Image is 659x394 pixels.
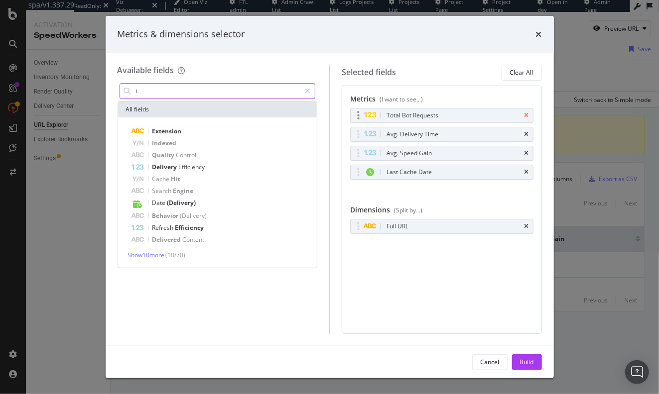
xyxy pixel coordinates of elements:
div: times [525,150,529,156]
div: Metrics & dimensions selector [118,28,245,41]
span: Cache [152,175,171,183]
span: (Delivery) [167,198,196,207]
div: Dimensions [350,205,533,219]
span: Engine [173,187,194,195]
span: Control [176,151,197,159]
div: times [536,28,542,41]
div: Avg. Delivery Timetimes [350,127,533,142]
div: Full URL [387,221,408,231]
span: Efficiency [175,223,204,232]
div: Last Cache Date [387,167,432,177]
div: times [525,112,529,118]
span: Extension [152,127,182,135]
span: Behavior [152,211,180,220]
div: (Split by...) [394,206,422,214]
span: Quality [152,151,176,159]
span: Delivery [152,163,179,171]
div: All fields [118,101,317,117]
div: Selected fields [342,67,396,78]
div: Avg. Speed Gain [387,148,432,158]
div: times [525,169,529,175]
div: Avg. Delivery Time [387,129,438,139]
span: Search [152,187,173,195]
div: modal [106,16,554,378]
span: Refresh [152,223,175,232]
div: Open Intercom Messenger [625,360,649,384]
span: ( 10 / 70 ) [166,251,186,259]
div: Cancel [481,358,500,366]
div: times [525,223,529,229]
span: Indexed [152,139,177,147]
span: (Delivery) [180,211,207,220]
div: Full URLtimes [350,219,533,234]
div: times [525,131,529,137]
div: Build [520,358,534,366]
button: Build [512,354,542,370]
div: Available fields [118,65,174,76]
button: Clear All [502,65,542,81]
button: Cancel [472,354,508,370]
div: Last Cache Datetimes [350,165,533,180]
span: Show 10 more [128,251,165,259]
div: Total Bot Requeststimes [350,108,533,123]
div: (I want to see...) [380,95,423,103]
input: Search by field name [135,84,301,98]
div: Clear All [510,68,533,77]
div: Metrics [350,94,533,108]
span: Content [183,235,205,244]
span: Delivered [152,235,183,244]
span: Efficiency [179,163,205,171]
span: Hit [171,175,180,183]
span: Date [152,198,167,207]
div: Total Bot Requests [387,110,438,120]
div: Avg. Speed Gaintimes [350,146,533,161]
